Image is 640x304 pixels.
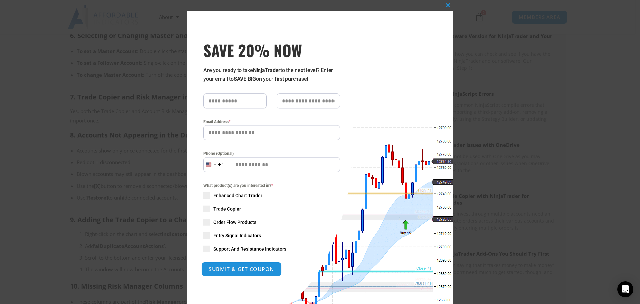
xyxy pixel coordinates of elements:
span: What product(s) are you interested in? [203,182,340,189]
p: Are you ready to take to the next level? Enter your email to on your first purchase! [203,66,340,83]
label: Support And Resistance Indicators [203,246,340,252]
button: Selected country [203,157,225,172]
strong: NinjaTrader [253,67,280,73]
span: Support And Resistance Indicators [213,246,286,252]
span: Trade Copier [213,206,241,212]
label: Email Address [203,118,340,125]
button: SUBMIT & GET COUPON [201,262,282,276]
span: Order Flow Products [213,219,256,226]
label: Entry Signal Indicators [203,232,340,239]
div: Open Intercom Messenger [617,281,633,297]
span: Entry Signal Indicators [213,232,261,239]
label: Enhanced Chart Trader [203,192,340,199]
h3: SAVE 20% NOW [203,41,340,59]
span: Enhanced Chart Trader [213,192,262,199]
label: Order Flow Products [203,219,340,226]
label: Trade Copier [203,206,340,212]
label: Phone (Optional) [203,150,340,157]
div: +1 [218,161,225,169]
strong: SAVE BIG [234,76,256,82]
